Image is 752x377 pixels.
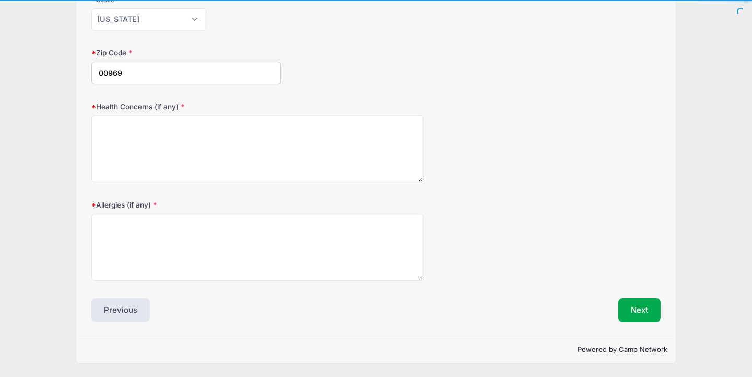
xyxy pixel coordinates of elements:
[85,345,667,355] p: Powered by Camp Network
[91,62,281,84] input: xxxxx
[91,200,281,210] label: Allergies (if any)
[91,101,281,112] label: Health Concerns (if any)
[91,48,281,58] label: Zip Code
[618,298,661,322] button: Next
[91,298,150,322] button: Previous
